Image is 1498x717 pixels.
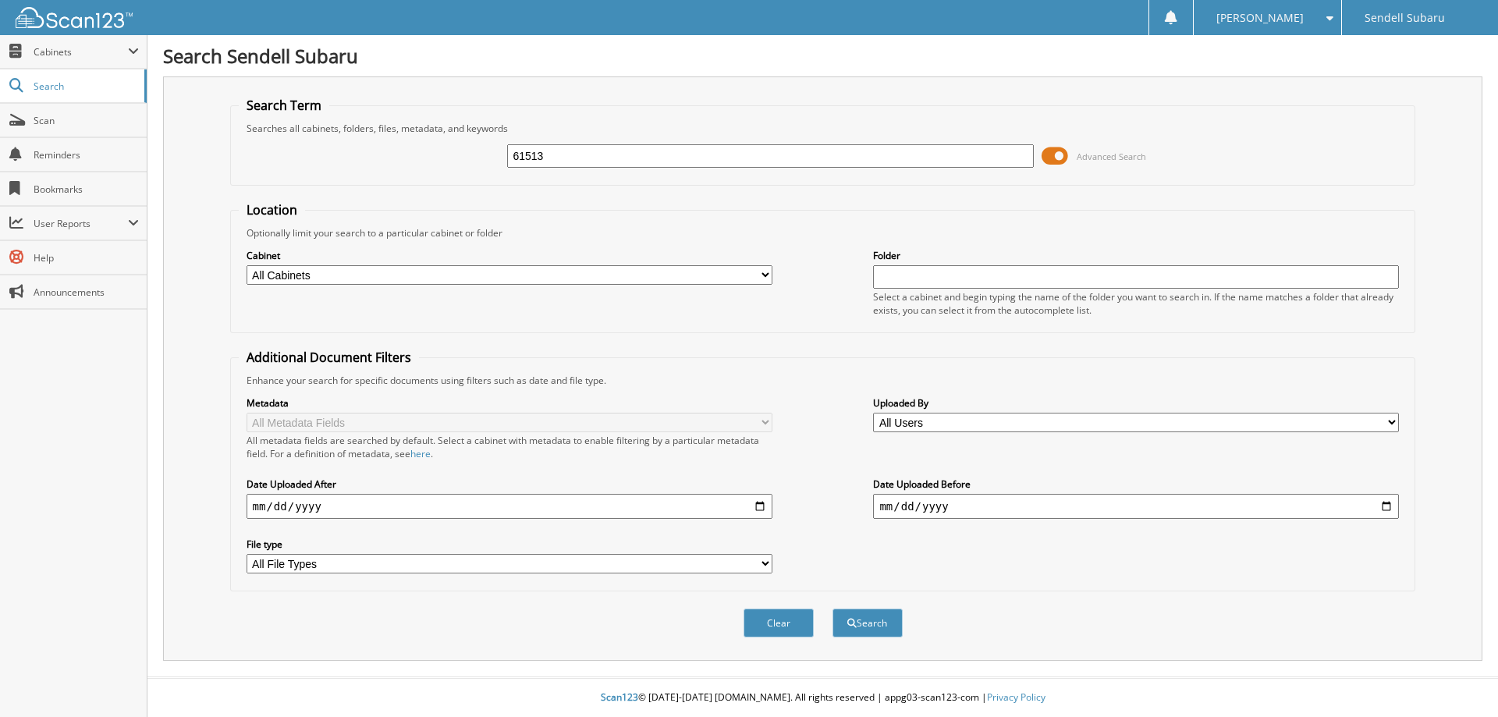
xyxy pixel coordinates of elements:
label: Date Uploaded Before [873,477,1399,491]
button: Search [832,609,903,637]
legend: Additional Document Filters [239,349,419,366]
label: Date Uploaded After [247,477,772,491]
div: All metadata fields are searched by default. Select a cabinet with metadata to enable filtering b... [247,434,772,460]
span: Advanced Search [1077,151,1146,162]
input: end [873,494,1399,519]
h1: Search Sendell Subaru [163,43,1482,69]
label: Folder [873,249,1399,262]
label: Cabinet [247,249,772,262]
label: File type [247,538,772,551]
a: Privacy Policy [987,690,1045,704]
span: Announcements [34,286,139,299]
input: start [247,494,772,519]
button: Clear [744,609,814,637]
span: User Reports [34,217,128,230]
label: Metadata [247,396,772,410]
span: Bookmarks [34,183,139,196]
span: Search [34,80,137,93]
div: Searches all cabinets, folders, files, metadata, and keywords [239,122,1407,135]
span: Sendell Subaru [1365,13,1445,23]
span: Scan123 [601,690,638,704]
div: Select a cabinet and begin typing the name of the folder you want to search in. If the name match... [873,290,1399,317]
legend: Search Term [239,97,329,114]
a: here [410,447,431,460]
label: Uploaded By [873,396,1399,410]
span: [PERSON_NAME] [1216,13,1304,23]
span: Scan [34,114,139,127]
img: scan123-logo-white.svg [16,7,133,28]
legend: Location [239,201,305,218]
div: © [DATE]-[DATE] [DOMAIN_NAME]. All rights reserved | appg03-scan123-com | [147,679,1498,717]
iframe: Chat Widget [1420,642,1498,717]
div: Optionally limit your search to a particular cabinet or folder [239,226,1407,240]
span: Help [34,251,139,264]
div: Enhance your search for specific documents using filters such as date and file type. [239,374,1407,387]
span: Reminders [34,148,139,162]
span: Cabinets [34,45,128,59]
